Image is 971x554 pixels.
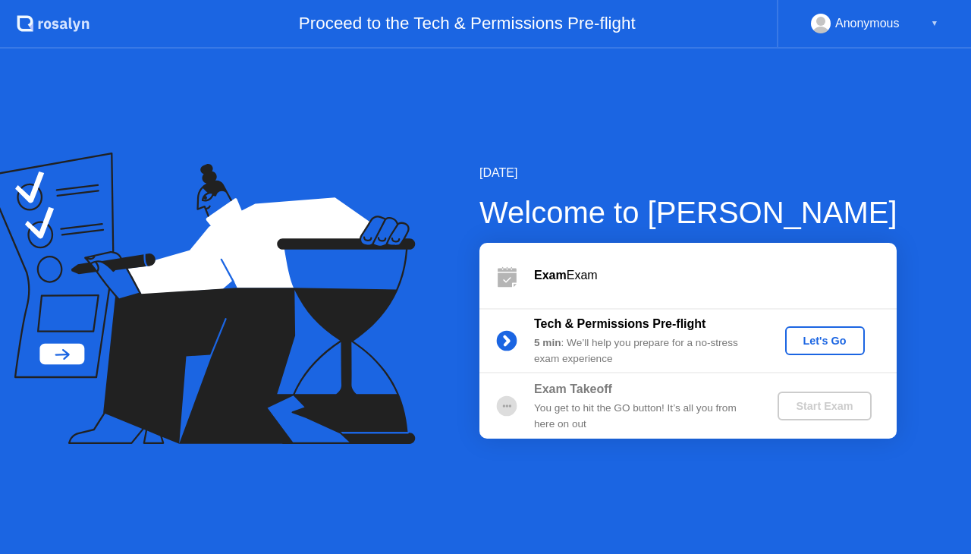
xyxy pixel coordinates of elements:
[534,382,612,395] b: Exam Takeoff
[534,337,561,348] b: 5 min
[931,14,938,33] div: ▼
[534,317,705,330] b: Tech & Permissions Pre-flight
[479,164,897,182] div: [DATE]
[479,190,897,235] div: Welcome to [PERSON_NAME]
[534,401,753,432] div: You get to hit the GO button! It’s all you from here on out
[534,335,753,367] div: : We’ll help you prepare for a no-stress exam experience
[778,392,871,420] button: Start Exam
[784,400,865,412] div: Start Exam
[835,14,900,33] div: Anonymous
[534,266,897,285] div: Exam
[534,269,567,282] b: Exam
[791,335,859,347] div: Let's Go
[785,326,865,355] button: Let's Go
